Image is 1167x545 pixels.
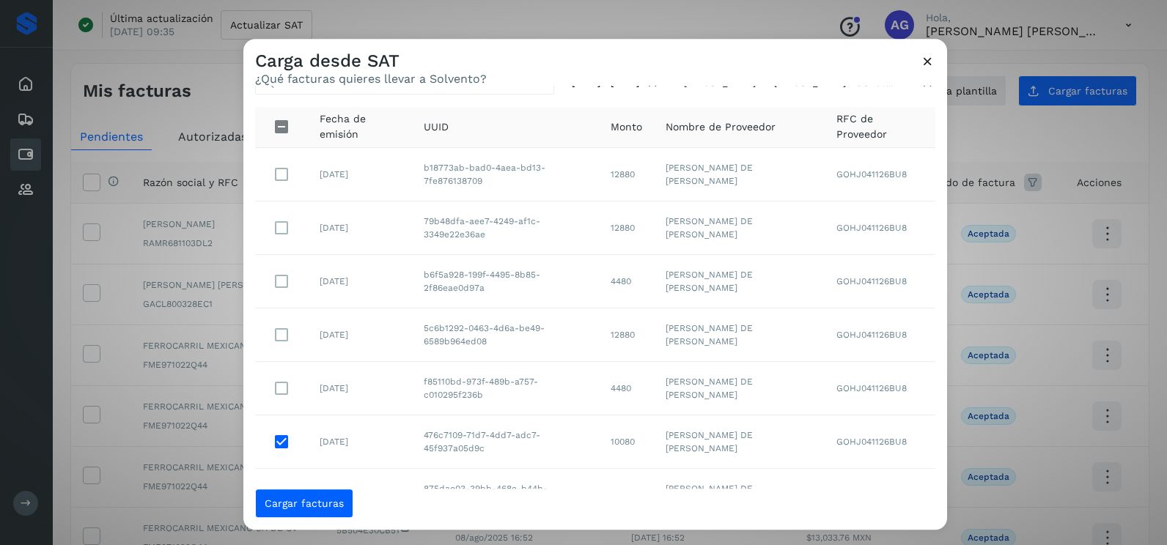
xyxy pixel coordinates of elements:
[308,148,412,201] td: [DATE]
[825,362,935,415] td: GOHJ041126BU8
[320,112,400,143] span: Fecha de emisión
[825,201,935,255] td: GOHJ041126BU8
[654,362,825,415] td: [PERSON_NAME] DE [PERSON_NAME]
[308,255,412,308] td: [DATE]
[825,255,935,308] td: GOHJ041126BU8
[599,255,654,308] td: 4480
[599,469,654,522] td: 10416
[654,415,825,469] td: [PERSON_NAME] DE [PERSON_NAME]
[308,308,412,362] td: [DATE]
[308,469,412,522] td: [DATE]
[599,362,654,415] td: 4480
[424,119,449,135] span: UUID
[412,308,600,362] td: 5c6b1292-0463-4d6a-be49-6589b964ed08
[599,201,654,255] td: 12880
[255,489,353,518] button: Cargar facturas
[654,308,825,362] td: [PERSON_NAME] DE [PERSON_NAME]
[412,201,600,255] td: 79b48dfa-aee7-4249-af1c-3349e22e36ae
[308,201,412,255] td: [DATE]
[412,362,600,415] td: f85110bd-973f-489b-a757-c010295f236b
[825,148,935,201] td: GOHJ041126BU8
[255,72,487,86] p: ¿Qué facturas quieres llevar a Solvento?
[611,119,642,135] span: Monto
[825,415,935,469] td: GOHJ041126BU8
[599,308,654,362] td: 12880
[825,469,935,522] td: GOHJ041126BU8
[836,112,924,143] span: RFC de Proveedor
[412,469,600,522] td: 875dae03-39bb-468e-b44b-540fe50a0661
[308,362,412,415] td: [DATE]
[654,469,825,522] td: [PERSON_NAME] DE [PERSON_NAME]
[666,119,776,135] span: Nombre de Proveedor
[255,51,487,72] h3: Carga desde SAT
[825,308,935,362] td: GOHJ041126BU8
[599,415,654,469] td: 10080
[599,148,654,201] td: 12880
[265,498,344,508] span: Cargar facturas
[308,415,412,469] td: [DATE]
[412,415,600,469] td: 476c7109-71d7-4dd7-adc7-45f937a05d9c
[412,255,600,308] td: b6f5a928-199f-4495-8b85-2f86eae0d97a
[654,148,825,201] td: [PERSON_NAME] DE [PERSON_NAME]
[654,201,825,255] td: [PERSON_NAME] DE [PERSON_NAME]
[412,148,600,201] td: b18773ab-bad0-4aea-bd13-7fe876138709
[654,255,825,308] td: [PERSON_NAME] DE [PERSON_NAME]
